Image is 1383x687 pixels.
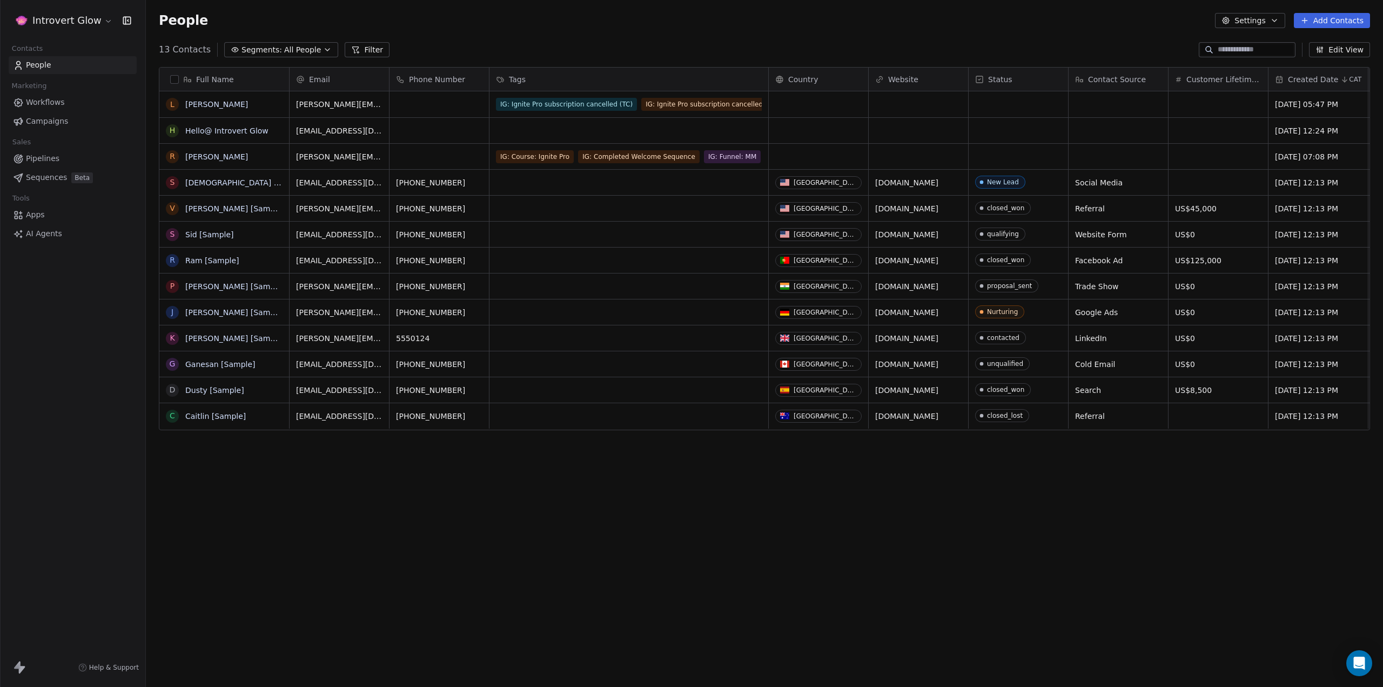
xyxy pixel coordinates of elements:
[396,229,482,240] span: [PHONE_NUMBER]
[170,177,175,188] div: S
[396,307,482,318] span: [PHONE_NUMBER]
[1169,68,1268,91] div: Customer Lifetime Value
[1275,359,1361,370] span: [DATE] 12:13 PM
[641,98,793,111] span: IG: Ignite Pro subscription cancelled (Spiffy)
[396,333,482,344] span: 5550124
[26,172,67,183] span: Sequences
[875,256,938,265] a: [DOMAIN_NAME]
[769,68,868,91] div: Country
[1075,281,1162,292] span: Trade Show
[875,178,938,187] a: [DOMAIN_NAME]
[794,179,857,186] div: [GEOGRAPHIC_DATA]
[1268,68,1368,91] div: Created DateCAT
[1075,229,1162,240] span: Website Form
[987,412,1023,419] div: closed_lost
[489,68,768,91] div: Tags
[1275,99,1361,110] span: [DATE] 05:47 PM
[9,150,137,168] a: Pipelines
[1294,13,1370,28] button: Add Contacts
[1275,255,1361,266] span: [DATE] 12:13 PM
[1075,385,1162,396] span: Search
[284,44,321,56] span: All People
[794,231,857,238] div: [GEOGRAPHIC_DATA]
[888,74,918,85] span: Website
[987,282,1032,290] div: proposal_sent
[185,230,234,239] a: Sid [Sample]
[794,309,857,316] div: [GEOGRAPHIC_DATA]
[396,177,482,188] span: [PHONE_NUMBER]
[1075,411,1162,422] span: Referral
[396,281,482,292] span: [PHONE_NUMBER]
[241,44,282,56] span: Segments:
[185,126,268,135] a: Hello@ Introvert Glow
[170,99,174,110] div: L
[875,230,938,239] a: [DOMAIN_NAME]
[8,190,34,206] span: Tools
[9,112,137,130] a: Campaigns
[32,14,102,28] span: Introvert Glow
[1275,177,1361,188] span: [DATE] 12:13 PM
[309,74,330,85] span: Email
[296,281,382,292] span: [PERSON_NAME][EMAIL_ADDRESS][DOMAIN_NAME]
[794,361,857,368] div: [GEOGRAPHIC_DATA]
[987,308,1018,316] div: Nurturing
[1349,75,1361,84] span: CAT
[8,134,36,150] span: Sales
[159,68,289,91] div: Full Name
[9,225,137,243] a: AI Agents
[185,152,248,161] a: [PERSON_NAME]
[13,11,115,30] button: Introvert Glow
[1275,151,1361,162] span: [DATE] 07:08 PM
[987,256,1024,264] div: closed_won
[185,360,256,369] a: Ganesan [Sample]
[159,91,290,646] div: grid
[185,412,246,421] a: Caitlin [Sample]
[396,411,482,422] span: [PHONE_NUMBER]
[1175,307,1261,318] span: US$0
[987,360,1023,368] div: unqualified
[1346,650,1372,676] div: Open Intercom Messenger
[71,172,93,183] span: Beta
[1075,177,1162,188] span: Social Media
[1275,229,1361,240] span: [DATE] 12:13 PM
[170,151,175,162] div: R
[987,334,1019,342] div: contacted
[296,411,382,422] span: [EMAIL_ADDRESS][DOMAIN_NAME]
[794,283,857,290] div: [GEOGRAPHIC_DATA]
[875,308,938,317] a: [DOMAIN_NAME]
[170,203,175,214] div: V
[794,205,857,212] div: [GEOGRAPHIC_DATA]
[296,151,382,162] span: [PERSON_NAME][EMAIL_ADDRESS][DOMAIN_NAME]
[875,204,938,213] a: [DOMAIN_NAME]
[7,78,51,94] span: Marketing
[185,308,285,317] a: [PERSON_NAME] [Sample]
[509,74,526,85] span: Tags
[1275,411,1361,422] span: [DATE] 12:13 PM
[185,178,308,187] a: [DEMOGRAPHIC_DATA] [Sample]
[170,229,175,240] div: S
[15,14,28,27] img: Introvert%20GLOW%20Logo%20250%20x%20250.png
[185,100,248,109] a: [PERSON_NAME]
[89,663,139,672] span: Help & Support
[296,385,382,396] span: [EMAIL_ADDRESS][DOMAIN_NAME]
[170,281,174,292] div: P
[196,74,234,85] span: Full Name
[9,206,137,224] a: Apps
[969,68,1068,91] div: Status
[496,98,637,111] span: IG: Ignite Pro subscription cancelled (TC)
[496,150,574,163] span: IG: Course: Ignite Pro
[1175,255,1261,266] span: US$125,000
[296,177,382,188] span: [EMAIL_ADDRESS][DOMAIN_NAME]
[296,359,382,370] span: [EMAIL_ADDRESS][DOMAIN_NAME]
[1175,385,1261,396] span: US$8,500
[170,332,174,344] div: K
[987,386,1024,393] div: closed_won
[9,56,137,74] a: People
[171,306,173,318] div: J
[869,68,968,91] div: Website
[9,169,137,186] a: SequencesBeta
[26,209,45,221] span: Apps
[185,256,239,265] a: Ram [Sample]
[159,12,208,29] span: People
[1075,307,1162,318] span: Google Ads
